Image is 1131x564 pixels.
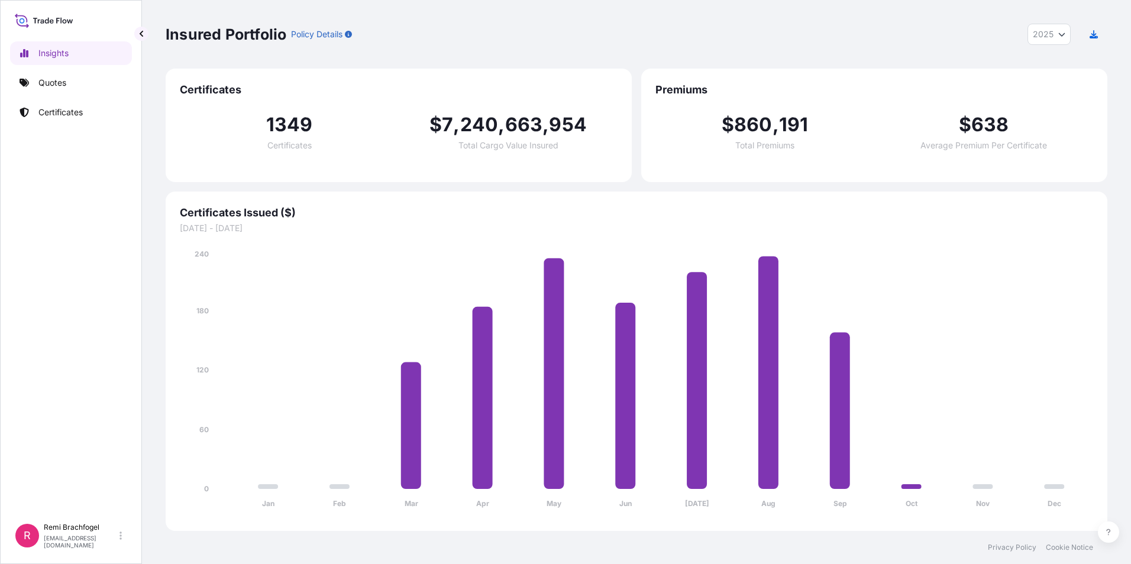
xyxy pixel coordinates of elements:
tspan: Feb [333,499,346,508]
p: Certificates [38,106,83,118]
a: Insights [10,41,132,65]
span: Certificates Issued ($) [180,206,1093,220]
tspan: [DATE] [685,499,709,508]
p: Quotes [38,77,66,89]
tspan: Jan [262,499,274,508]
p: Remi Brachfogel [44,523,117,532]
span: 1349 [266,115,313,134]
p: [EMAIL_ADDRESS][DOMAIN_NAME] [44,534,117,549]
span: Certificates [267,141,312,150]
p: Insights [38,47,69,59]
tspan: Mar [405,499,418,508]
span: , [453,115,460,134]
span: 191 [779,115,809,134]
tspan: 180 [196,306,209,315]
span: 663 [505,115,543,134]
span: 860 [734,115,773,134]
a: Quotes [10,71,132,95]
span: Total Premiums [735,141,794,150]
button: Year Selector [1027,24,1071,45]
span: Premiums [655,83,1093,97]
span: , [773,115,779,134]
p: Insured Portfolio [166,25,286,44]
p: Policy Details [291,28,342,40]
span: 240 [460,115,499,134]
span: $ [722,115,734,134]
tspan: May [547,499,562,508]
span: 2025 [1033,28,1054,40]
span: Total Cargo Value Insured [458,141,558,150]
a: Privacy Policy [988,543,1036,552]
a: Cookie Notice [1046,543,1093,552]
tspan: Oct [906,499,918,508]
span: 638 [971,115,1009,134]
span: , [542,115,549,134]
span: Certificates [180,83,618,97]
span: 954 [549,115,587,134]
span: $ [429,115,442,134]
tspan: Sep [833,499,847,508]
tspan: Nov [976,499,990,508]
span: [DATE] - [DATE] [180,222,1093,234]
tspan: 240 [195,249,209,258]
span: 7 [442,115,453,134]
span: , [498,115,505,134]
tspan: Aug [761,499,775,508]
tspan: Apr [476,499,489,508]
span: R [24,530,31,542]
tspan: Dec [1048,499,1061,508]
tspan: 0 [204,484,209,493]
span: Average Premium Per Certificate [920,141,1047,150]
tspan: 120 [196,365,209,374]
a: Certificates [10,101,132,124]
tspan: Jun [619,499,632,508]
span: $ [959,115,971,134]
tspan: 60 [199,425,209,434]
